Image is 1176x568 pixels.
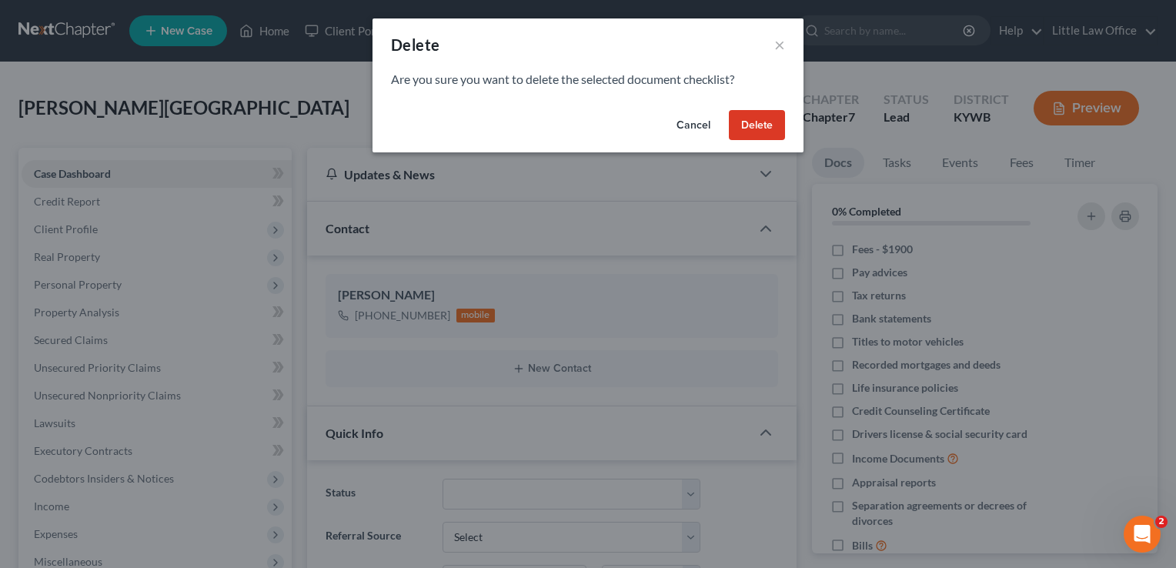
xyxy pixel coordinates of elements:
[1155,516,1168,528] span: 2
[1124,516,1161,553] iframe: Intercom live chat
[774,35,785,54] button: ×
[729,110,785,141] button: Delete
[664,110,723,141] button: Cancel
[391,34,439,55] div: Delete
[391,71,785,89] p: Are you sure you want to delete the selected document checklist?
